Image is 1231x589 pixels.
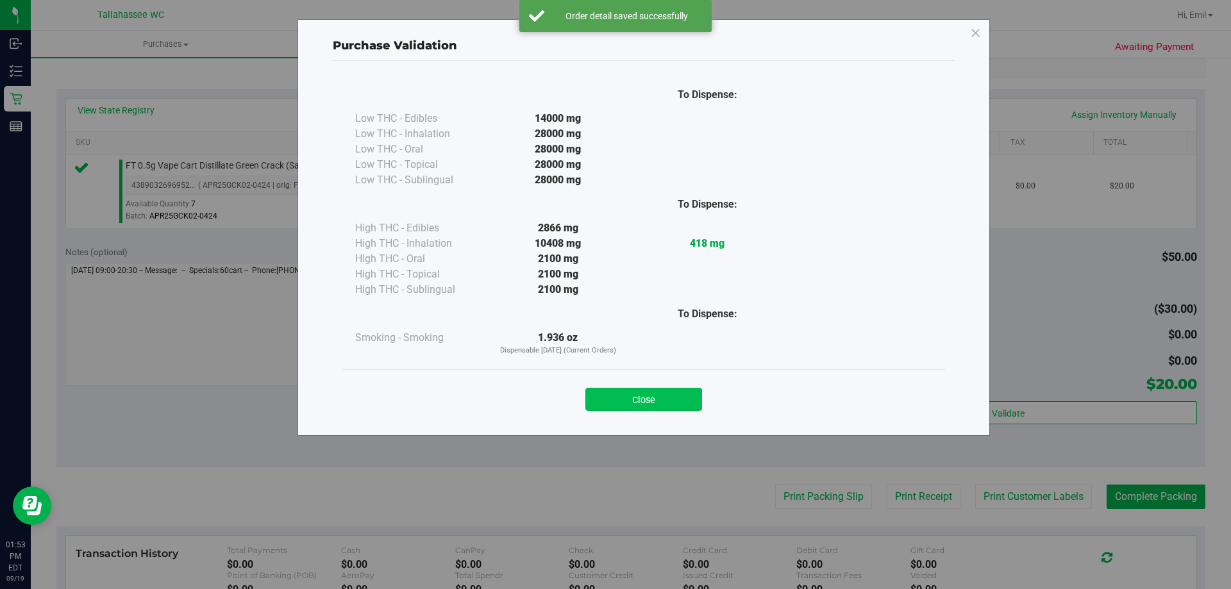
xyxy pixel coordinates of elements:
div: High THC - Sublingual [355,282,483,297]
div: To Dispense: [633,197,782,212]
div: Low THC - Edibles [355,111,483,126]
div: To Dispense: [633,306,782,322]
iframe: Resource center [13,486,51,525]
div: 28000 mg [483,126,633,142]
div: 2866 mg [483,220,633,236]
div: Low THC - Sublingual [355,172,483,188]
div: Order detail saved successfully [551,10,702,22]
div: 28000 mg [483,157,633,172]
div: Low THC - Inhalation [355,126,483,142]
div: High THC - Oral [355,251,483,267]
div: To Dispense: [633,87,782,103]
div: 2100 mg [483,282,633,297]
div: 2100 mg [483,267,633,282]
div: 1.936 oz [483,330,633,356]
span: Purchase Validation [333,38,457,53]
p: Dispensable [DATE] (Current Orders) [483,345,633,356]
div: 14000 mg [483,111,633,126]
div: 28000 mg [483,172,633,188]
div: High THC - Edibles [355,220,483,236]
div: Low THC - Oral [355,142,483,157]
button: Close [585,388,702,411]
strong: 418 mg [690,237,724,249]
div: 2100 mg [483,251,633,267]
div: Smoking - Smoking [355,330,483,345]
div: 10408 mg [483,236,633,251]
div: 28000 mg [483,142,633,157]
div: High THC - Inhalation [355,236,483,251]
div: Low THC - Topical [355,157,483,172]
div: High THC - Topical [355,267,483,282]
